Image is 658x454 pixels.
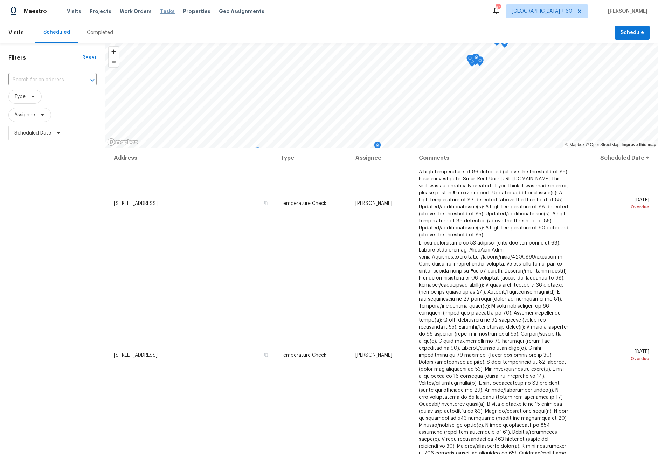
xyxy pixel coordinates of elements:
div: Overdue [580,204,649,211]
th: Assignee [350,148,413,168]
a: Mapbox homepage [107,138,138,146]
input: Search for an address... [8,75,77,85]
span: [STREET_ADDRESS] [114,353,158,358]
div: Map marker [254,147,261,158]
h1: Filters [8,54,82,61]
th: Comments [413,148,574,168]
button: Schedule [615,26,650,40]
a: Improve this map [622,142,656,147]
span: A high temperature of 86 detected (above the threshold of 85). Please investigate. SmartRent Unit... [419,170,568,238]
span: [STREET_ADDRESS] [114,201,158,206]
th: Type [275,148,350,168]
span: [DATE] [580,198,649,211]
div: 843 [496,4,500,11]
div: Map marker [472,54,479,65]
span: [DATE] [580,349,649,362]
span: Schedule [621,28,644,37]
div: Map marker [374,142,381,152]
span: Properties [183,8,210,15]
span: Tasks [160,9,175,14]
div: Map marker [466,55,473,66]
div: Map marker [477,57,484,68]
span: Temperature Check [280,353,326,358]
span: [PERSON_NAME] [605,8,647,15]
div: Scheduled [43,29,70,36]
div: Completed [87,29,113,36]
span: [GEOGRAPHIC_DATA] + 60 [512,8,572,15]
a: OpenStreetMap [586,142,619,147]
div: Map marker [501,39,508,50]
span: [PERSON_NAME] [355,201,392,206]
span: [PERSON_NAME] [355,353,392,358]
div: Map marker [471,54,478,65]
span: Work Orders [120,8,152,15]
span: Visits [67,8,81,15]
button: Open [88,75,97,85]
div: Overdue [580,355,649,362]
a: Mapbox [565,142,584,147]
div: Reset [82,54,97,61]
canvas: Map [105,43,658,148]
button: Copy Address [263,352,269,358]
button: Zoom out [109,57,119,67]
span: Assignee [14,111,35,118]
span: Scheduled Date [14,130,51,137]
div: Map marker [473,54,480,64]
th: Address [113,148,275,168]
button: Zoom in [109,47,119,57]
span: Type [14,93,26,100]
span: Visits [8,25,24,40]
span: Geo Assignments [219,8,264,15]
div: Map marker [477,56,484,67]
th: Scheduled Date ↑ [574,148,650,168]
span: Temperature Check [280,201,326,206]
button: Copy Address [263,200,269,206]
span: Projects [90,8,111,15]
span: Maestro [24,8,47,15]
